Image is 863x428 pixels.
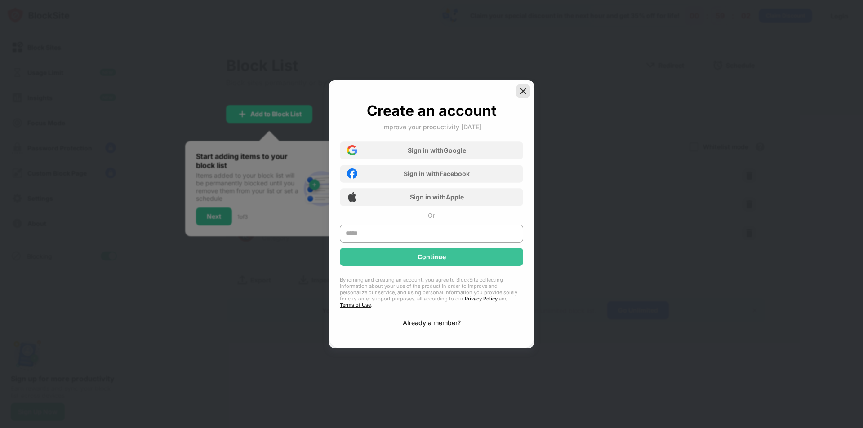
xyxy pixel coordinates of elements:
[347,145,357,155] img: google-icon.png
[340,277,523,308] div: By joining and creating an account, you agree to BlockSite collecting information about your use ...
[347,168,357,179] img: facebook-icon.png
[403,319,461,327] div: Already a member?
[340,302,371,308] a: Terms of Use
[347,192,357,202] img: apple-icon.png
[382,123,481,131] div: Improve your productivity [DATE]
[410,193,464,201] div: Sign in with Apple
[408,146,466,154] div: Sign in with Google
[428,212,435,219] div: Or
[465,296,498,302] a: Privacy Policy
[367,102,497,119] div: Create an account
[418,253,446,260] div: Continue
[404,170,470,177] div: Sign in with Facebook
